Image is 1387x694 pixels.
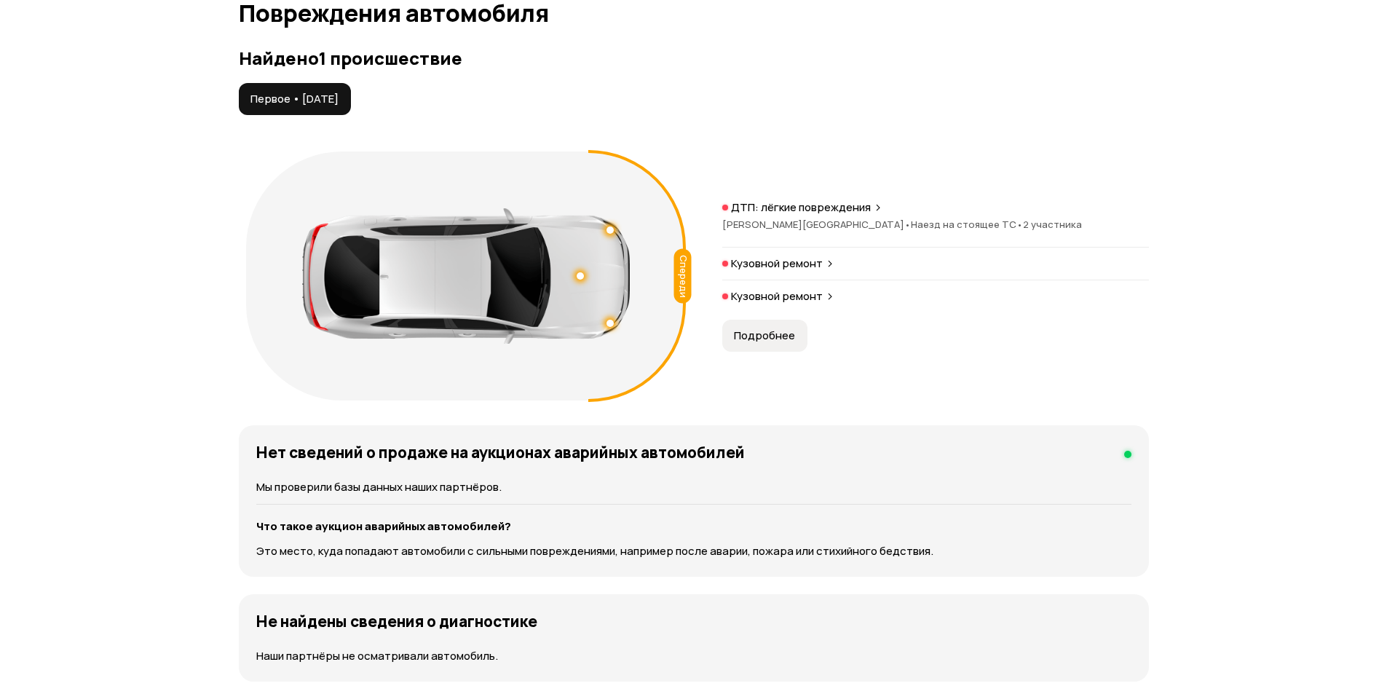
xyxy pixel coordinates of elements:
[256,612,537,631] h4: Не найдены сведения о диагностике
[722,218,911,231] span: [PERSON_NAME][GEOGRAPHIC_DATA]
[256,443,745,462] h4: Нет сведений о продаже на аукционах аварийных автомобилей
[731,256,823,271] p: Кузовной ремонт
[256,479,1131,495] p: Мы проверили базы данных наших партнёров.
[673,249,691,304] div: Спереди
[1023,218,1082,231] span: 2 участника
[731,200,871,215] p: ДТП: лёгкие повреждения
[256,518,511,534] strong: Что такое аукцион аварийных автомобилей?
[734,328,795,343] span: Подробнее
[722,320,807,352] button: Подробнее
[239,48,1149,68] h3: Найдено 1 происшествие
[731,289,823,304] p: Кузовной ремонт
[239,83,351,115] button: Первое • [DATE]
[250,92,339,106] span: Первое • [DATE]
[256,648,1131,664] p: Наши партнёры не осматривали автомобиль.
[911,218,1023,231] span: Наезд на стоящее ТС
[904,218,911,231] span: •
[256,543,1131,559] p: Это место, куда попадают автомобили с сильными повреждениями, например после аварии, пожара или с...
[1016,218,1023,231] span: •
